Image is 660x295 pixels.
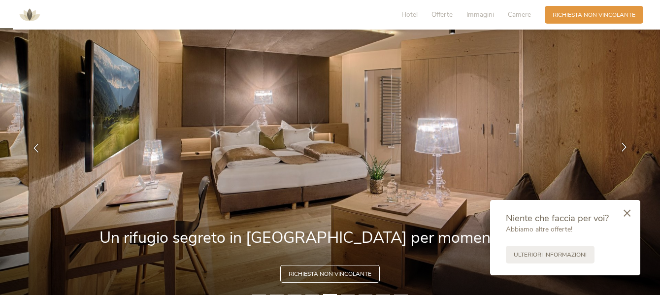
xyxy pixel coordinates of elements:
span: Immagini [466,10,494,19]
a: Ulteriori informazioni [506,246,594,263]
span: Richiesta non vincolante [553,11,635,19]
span: Niente che faccia per voi? [506,212,609,224]
span: Camere [508,10,531,19]
span: Offerte [431,10,453,19]
span: Ulteriori informazioni [514,251,587,259]
span: Abbiamo altre offerte! [506,225,572,234]
a: AMONTI & LUNARIS Wellnessresort [15,12,44,17]
span: Richiesta non vincolante [289,270,371,278]
span: Hotel [401,10,418,19]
